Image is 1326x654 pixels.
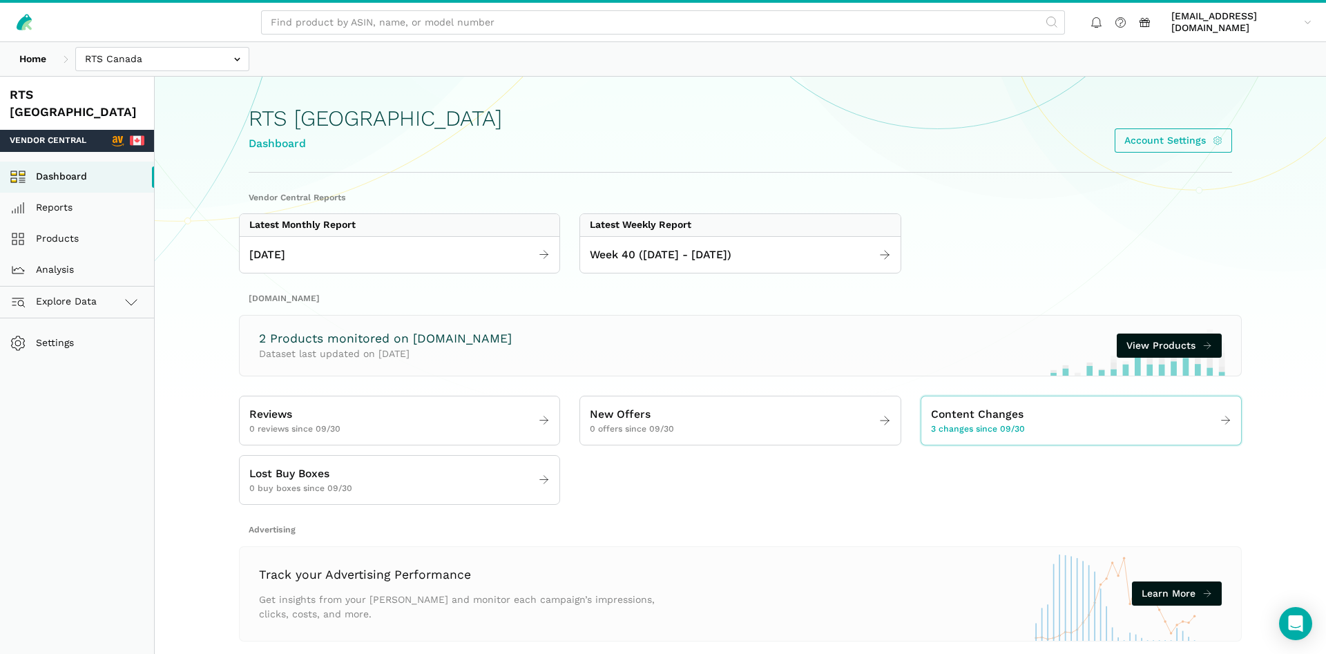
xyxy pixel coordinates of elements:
[590,423,674,436] span: 0 offers since 09/30
[1126,338,1195,353] span: View Products
[931,406,1024,423] span: Content Changes
[259,330,512,347] h3: 2 Products monitored on [DOMAIN_NAME]
[921,401,1241,440] a: Content Changes 3 changes since 09/30
[1171,10,1299,35] span: [EMAIL_ADDRESS][DOMAIN_NAME]
[249,465,329,483] span: Lost Buy Boxes
[259,593,663,622] p: Get insights from your [PERSON_NAME] and monitor each campaign’s impressions, clicks, costs, and ...
[15,294,97,310] span: Explore Data
[249,293,1232,305] h2: [DOMAIN_NAME]
[259,566,663,584] h3: Track your Advertising Performance
[240,242,559,269] a: [DATE]
[590,247,731,264] span: Week 40 ([DATE] - [DATE])
[1142,586,1195,601] span: Learn More
[10,47,56,71] a: Home
[249,219,356,231] div: Latest Monthly Report
[249,135,502,153] div: Dashboard
[249,524,1232,537] h2: Advertising
[1117,334,1222,358] a: View Products
[1115,128,1233,153] a: Account Settings
[590,406,651,423] span: New Offers
[10,86,144,120] div: RTS [GEOGRAPHIC_DATA]
[261,10,1065,35] input: Find product by ASIN, name, or model number
[130,133,144,148] img: 243-canada-6dcbff6b5ddfbc3d576af9e026b5d206327223395eaa30c1e22b34077c083801.svg
[249,423,340,436] span: 0 reviews since 09/30
[249,106,502,131] h1: RTS [GEOGRAPHIC_DATA]
[580,242,900,269] a: Week 40 ([DATE] - [DATE])
[249,406,292,423] span: Reviews
[249,247,285,264] span: [DATE]
[240,461,559,499] a: Lost Buy Boxes 0 buy boxes since 09/30
[259,347,512,361] p: Dataset last updated on [DATE]
[1279,607,1312,640] div: Open Intercom Messenger
[240,401,559,440] a: Reviews 0 reviews since 09/30
[249,192,1232,204] h2: Vendor Central Reports
[580,401,900,440] a: New Offers 0 offers since 09/30
[931,423,1025,436] span: 3 changes since 09/30
[1132,581,1222,606] a: Learn More
[249,483,352,495] span: 0 buy boxes since 09/30
[75,47,249,71] input: RTS Canada
[1166,8,1316,37] a: [EMAIL_ADDRESS][DOMAIN_NAME]
[10,135,86,147] span: Vendor Central
[590,219,691,231] div: Latest Weekly Report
